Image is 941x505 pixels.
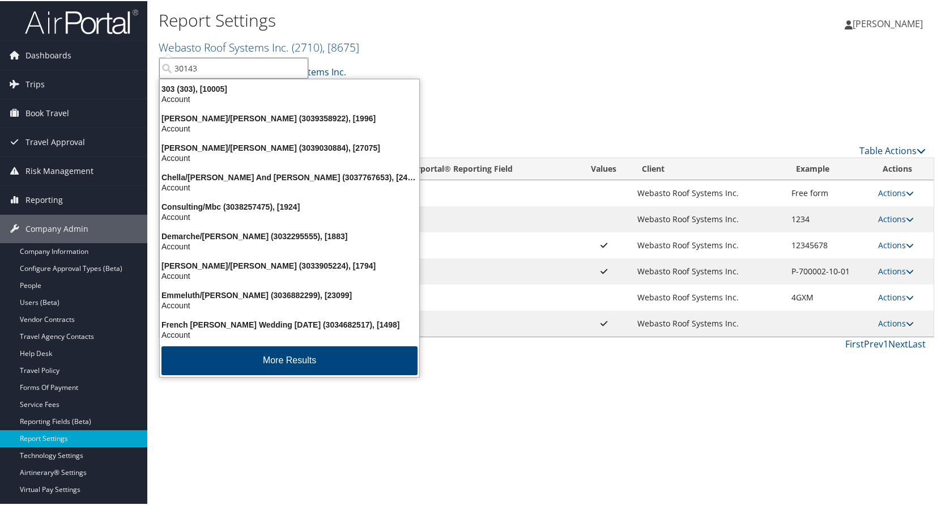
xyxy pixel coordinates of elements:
div: [PERSON_NAME]/[PERSON_NAME] (3039358922), [1996] [153,112,426,122]
a: Actions [878,239,914,249]
div: Account [153,122,426,133]
div: Consulting/Mbc (3038257475), [1924] [153,201,426,211]
a: Actions [878,317,914,328]
div: Chella/[PERSON_NAME] And [PERSON_NAME] (3037767653), [2446] [153,171,426,181]
div: French [PERSON_NAME] Wedding [DATE] (3034682517), [1498] [153,319,426,329]
td: 1234 [786,205,872,231]
td: 12345678 [786,231,872,257]
th: Airportal&reg; Reporting Field [399,157,576,179]
div: Account [153,152,426,162]
a: Last [908,337,926,349]
th: Actions [872,157,934,179]
span: Travel Approval [25,127,85,155]
input: Search Accounts [159,57,308,78]
a: Next [888,337,908,349]
th: Values [576,157,632,179]
span: ( 2710 ) [292,39,322,54]
div: Demarche/[PERSON_NAME] (3032295555), [1883] [153,230,426,240]
td: Webasto Roof Systems Inc. [632,231,785,257]
td: Webasto Roof Systems Inc. [632,283,785,309]
th: Client [632,157,785,179]
div: Account [153,329,426,339]
span: Trips [25,69,45,97]
td: Free form [786,179,872,205]
td: Webasto Roof Systems Inc. [632,205,785,231]
a: Actions [878,265,914,275]
a: Actions [878,186,914,197]
td: Webasto Roof Systems Inc. [632,257,785,283]
button: More Results [161,345,418,374]
a: Table Actions [859,143,926,156]
th: Example [786,157,872,179]
td: P-700002-10-01 [786,257,872,283]
span: [PERSON_NAME] [853,16,923,29]
span: Dashboards [25,40,71,69]
div: Account [153,181,426,192]
a: Actions [878,213,914,223]
td: Webasto Roof Systems Inc. [632,309,785,336]
a: Actions [878,291,914,302]
div: Account [153,299,426,309]
td: Webasto Roof Systems Inc. [632,179,785,205]
a: First [845,337,864,349]
h1: Report Settings [159,7,676,31]
img: airportal-logo.png [25,7,138,34]
span: Risk Management [25,156,93,184]
div: Account [153,240,426,251]
a: Webasto Roof Systems Inc. [159,39,359,54]
span: Company Admin [25,214,88,242]
div: [PERSON_NAME]/[PERSON_NAME] (3033905224), [1794] [153,260,426,270]
div: Account [153,270,426,280]
div: Account [153,211,426,221]
span: Reporting [25,185,63,213]
a: Prev [864,337,883,349]
a: 1 [883,337,888,349]
span: , [ 8675 ] [322,39,359,54]
div: [PERSON_NAME]/[PERSON_NAME] (3039030884), [27075] [153,142,426,152]
span: Book Travel [25,98,69,126]
td: 4GXM [786,283,872,309]
div: Account [153,93,426,103]
div: 303 (303), [10005] [153,83,426,93]
a: [PERSON_NAME] [845,6,934,40]
div: Emmeluth/[PERSON_NAME] (3036882299), [23099] [153,289,426,299]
